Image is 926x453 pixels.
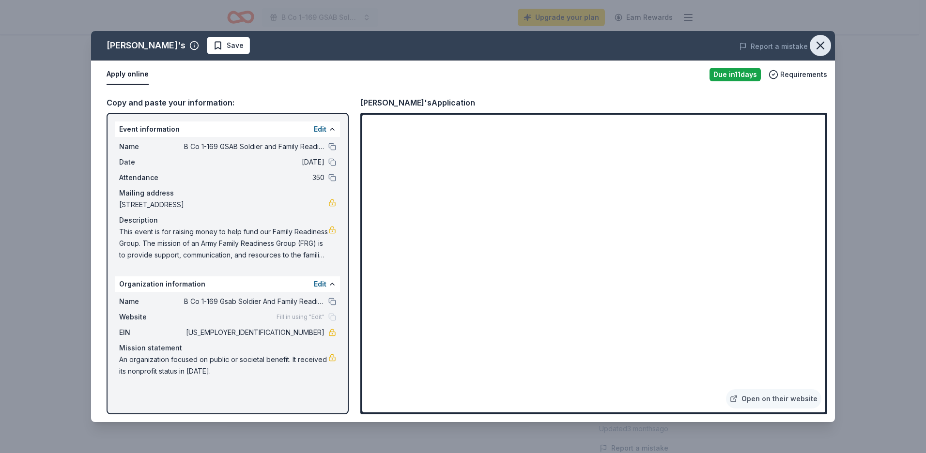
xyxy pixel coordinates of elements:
[119,354,328,377] span: An organization focused on public or societal benefit. It received its nonprofit status in [DATE].
[119,199,328,211] span: [STREET_ADDRESS]
[277,313,324,321] span: Fill in using "Edit"
[207,37,250,54] button: Save
[107,96,349,109] div: Copy and paste your information:
[119,214,336,226] div: Description
[107,38,185,53] div: [PERSON_NAME]'s
[119,141,184,152] span: Name
[115,276,340,292] div: Organization information
[119,172,184,183] span: Attendance
[184,141,324,152] span: B Co 1-169 GSAB Soldier and Family Readiness [DATE]
[119,327,184,338] span: EIN
[769,69,827,80] button: Requirements
[115,121,340,137] div: Event information
[119,187,336,199] div: Mailing address
[184,156,324,168] span: [DATE]
[710,68,761,81] div: Due in 11 days
[184,296,324,307] span: B Co 1-169 Gsab Soldier And Family Readiness Group
[184,172,324,183] span: 350
[119,226,328,261] span: This event is for raising money to help fund our Family Readiness Group. The mission of an Army F...
[360,96,475,109] div: [PERSON_NAME]'s Application
[227,40,244,51] span: Save
[739,41,808,52] button: Report a mistake
[184,327,324,338] span: [US_EMPLOYER_IDENTIFICATION_NUMBER]
[119,156,184,168] span: Date
[726,389,821,408] a: Open on their website
[107,64,149,85] button: Apply online
[780,69,827,80] span: Requirements
[314,123,326,135] button: Edit
[119,311,184,323] span: Website
[119,296,184,307] span: Name
[119,342,336,354] div: Mission statement
[314,278,326,290] button: Edit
